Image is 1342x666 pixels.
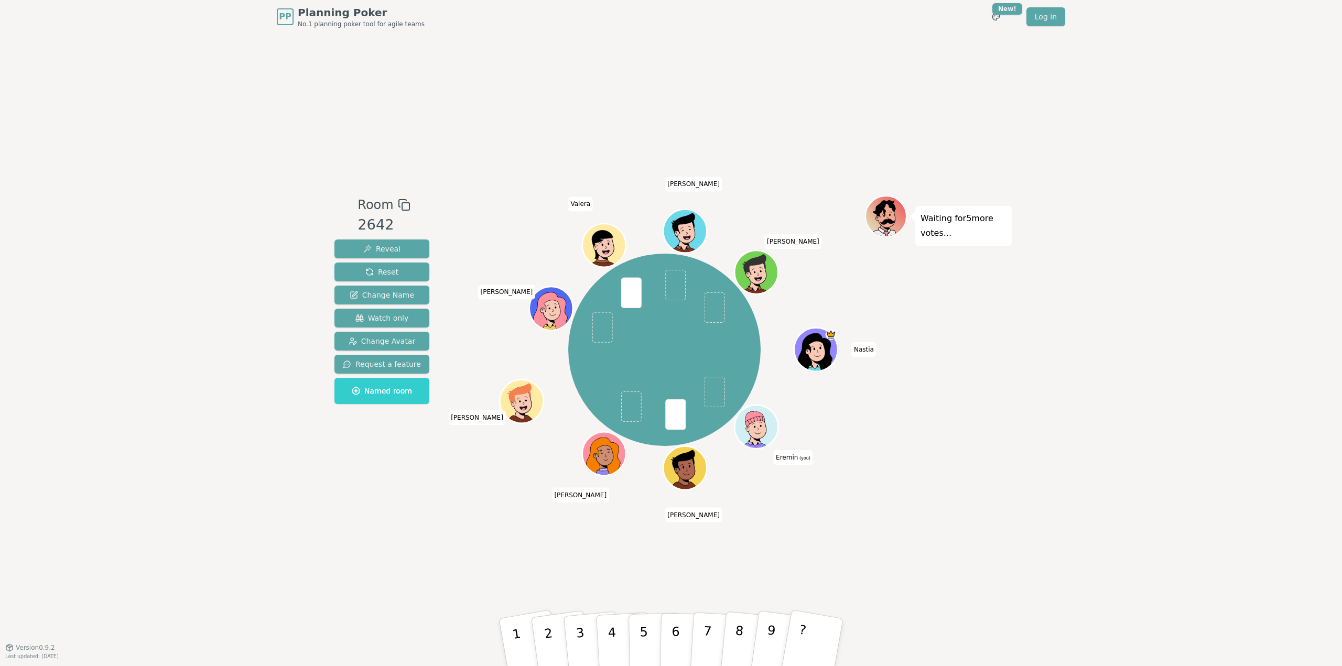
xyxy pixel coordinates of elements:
span: Click to change your name [665,177,722,192]
span: No.1 planning poker tool for agile teams [298,20,425,28]
span: Last updated: [DATE] [5,653,59,659]
span: Click to change your name [764,234,822,249]
button: New! [987,7,1005,26]
span: Click to change your name [551,488,609,503]
button: Version0.9.2 [5,643,55,652]
span: Change Avatar [349,336,416,346]
span: Click to change your name [851,342,876,357]
span: (you) [798,456,810,461]
span: Nastia is the host [826,329,837,340]
span: Click to change your name [448,411,506,425]
span: Room [358,195,393,214]
a: PPPlanning PokerNo.1 planning poker tool for agile teams [277,5,425,28]
span: Change Name [350,290,414,300]
span: Request a feature [343,359,421,369]
span: Click to change your name [568,197,593,212]
span: Named room [352,386,412,396]
div: New! [992,3,1022,15]
a: Log in [1026,7,1065,26]
span: Reveal [363,244,401,254]
div: 2642 [358,214,410,236]
span: Click to change your name [665,508,722,522]
button: Change Name [334,286,429,304]
button: Watch only [334,309,429,327]
button: Click to change your avatar [736,407,777,447]
button: Request a feature [334,355,429,374]
button: Change Avatar [334,332,429,351]
p: Waiting for 5 more votes... [921,211,1006,241]
span: Click to change your name [773,450,813,465]
span: Planning Poker [298,5,425,20]
button: Reveal [334,239,429,258]
button: Reset [334,263,429,281]
span: Reset [365,267,398,277]
span: Click to change your name [478,285,536,300]
span: Version 0.9.2 [16,643,55,652]
span: PP [279,10,291,23]
button: Named room [334,378,429,404]
span: Watch only [355,313,409,323]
